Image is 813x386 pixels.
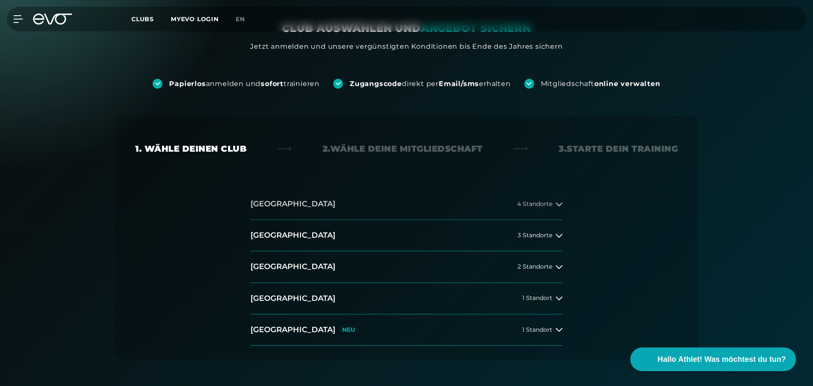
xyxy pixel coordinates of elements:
[323,143,483,155] div: 2. Wähle deine Mitgliedschaft
[169,80,206,88] strong: Papierlos
[251,283,562,314] button: [GEOGRAPHIC_DATA]1 Standort
[541,79,660,89] div: Mitgliedschaft
[135,143,246,155] div: 1. Wähle deinen Club
[251,293,335,304] h2: [GEOGRAPHIC_DATA]
[522,327,552,333] span: 1 Standort
[518,264,552,270] span: 2 Standorte
[251,314,562,346] button: [GEOGRAPHIC_DATA]NEU1 Standort
[236,14,255,24] a: en
[131,15,171,23] a: Clubs
[251,325,335,335] h2: [GEOGRAPHIC_DATA]
[630,347,796,371] button: Hallo Athlet! Was möchtest du tun?
[657,354,786,365] span: Hallo Athlet! Was möchtest du tun?
[131,15,154,23] span: Clubs
[439,80,479,88] strong: Email/sms
[350,80,402,88] strong: Zugangscode
[518,232,552,239] span: 3 Standorte
[522,295,552,301] span: 1 Standort
[342,326,355,333] p: NEU
[251,220,562,251] button: [GEOGRAPHIC_DATA]3 Standorte
[350,79,510,89] div: direkt per erhalten
[250,42,562,52] div: Jetzt anmelden und unsere vergünstigten Konditionen bis Ende des Jahres sichern
[261,80,284,88] strong: sofort
[251,230,335,241] h2: [GEOGRAPHIC_DATA]
[517,201,552,207] span: 4 Standorte
[169,79,320,89] div: anmelden und trainieren
[559,143,678,155] div: 3. Starte dein Training
[251,251,562,283] button: [GEOGRAPHIC_DATA]2 Standorte
[251,199,335,209] h2: [GEOGRAPHIC_DATA]
[594,80,660,88] strong: online verwalten
[251,261,335,272] h2: [GEOGRAPHIC_DATA]
[251,189,562,220] button: [GEOGRAPHIC_DATA]4 Standorte
[171,15,219,23] a: MYEVO LOGIN
[236,15,245,23] span: en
